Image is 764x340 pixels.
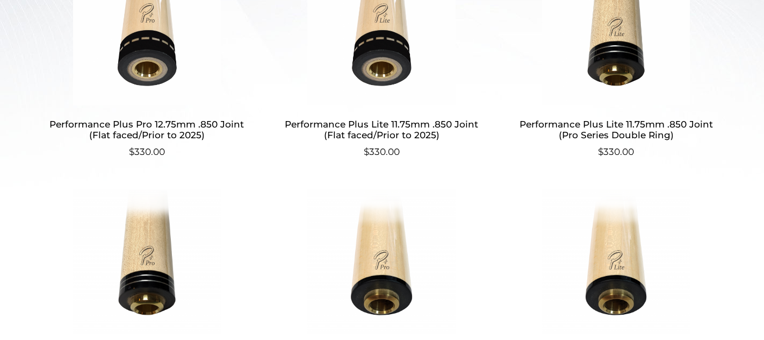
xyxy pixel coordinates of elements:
[511,114,720,145] h2: Performance Plus Lite 11.75mm .850 Joint (Pro Series Double Ring)
[364,146,369,157] span: $
[129,146,165,157] bdi: 330.00
[42,189,251,335] img: Performance Plus Pro 12.75mm .850 Joint (Pro Series Double Ring)
[277,189,486,335] img: Performance Plus Pro 12.75mm .850 Joint [Piloted thin black (Pro Series & JP Series 2025)]
[42,114,251,145] h2: Performance Plus Pro 12.75mm .850 Joint (Flat faced/Prior to 2025)
[598,146,603,157] span: $
[511,189,720,335] img: Performance Plus Lite 11.75mm .850 Joint [Piloted thin black (Pro Series & JP Series 2025)]
[364,146,400,157] bdi: 330.00
[277,114,486,145] h2: Performance Plus Lite 11.75mm .850 Joint (Flat faced/Prior to 2025)
[598,146,634,157] bdi: 330.00
[129,146,134,157] span: $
